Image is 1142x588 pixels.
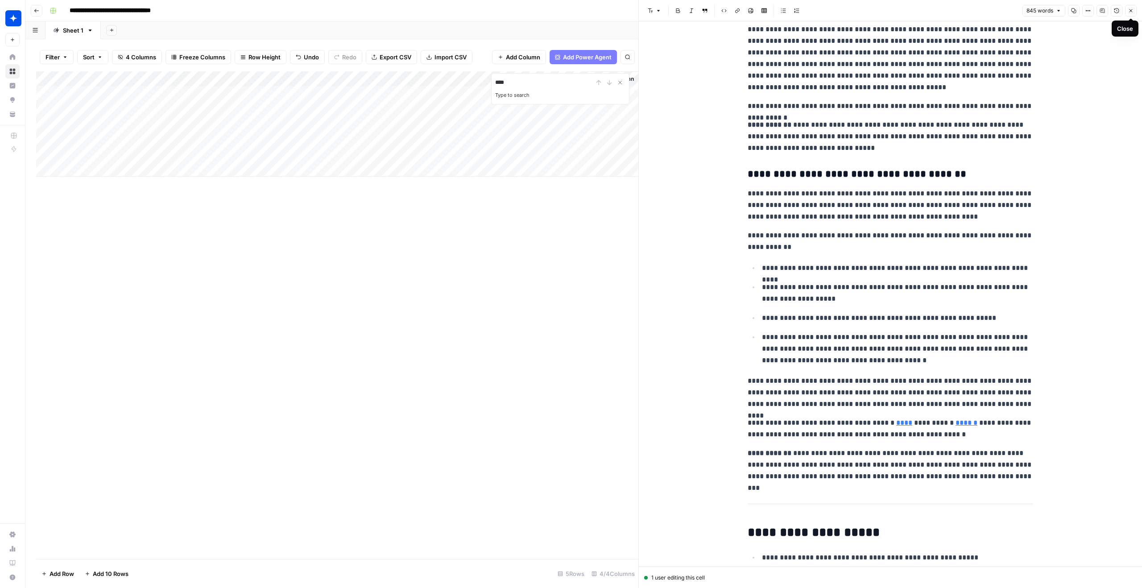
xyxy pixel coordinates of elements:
[328,50,362,64] button: Redo
[304,53,319,62] span: Undo
[588,567,638,581] div: 4/4 Columns
[93,569,128,578] span: Add 10 Rows
[550,50,617,64] button: Add Power Agent
[1022,5,1065,17] button: 845 words
[5,107,20,121] a: Your Data
[46,21,101,39] a: Sheet 1
[434,53,467,62] span: Import CSV
[179,53,225,62] span: Freeze Columns
[421,50,472,64] button: Import CSV
[112,50,162,64] button: 4 Columns
[40,50,74,64] button: Filter
[248,53,281,62] span: Row Height
[644,574,1137,582] div: 1 user editing this cell
[126,53,156,62] span: 4 Columns
[5,542,20,556] a: Usage
[615,77,625,88] button: Close Search
[5,556,20,570] a: Learning Hub
[5,570,20,584] button: Help + Support
[166,50,231,64] button: Freeze Columns
[77,50,108,64] button: Sort
[235,50,286,64] button: Row Height
[366,50,417,64] button: Export CSV
[5,7,20,29] button: Workspace: Wiz
[5,50,20,64] a: Home
[1117,24,1133,33] div: Close
[5,10,21,26] img: Wiz Logo
[50,569,74,578] span: Add Row
[342,53,356,62] span: Redo
[5,93,20,107] a: Opportunities
[506,53,540,62] span: Add Column
[5,79,20,93] a: Insights
[5,527,20,542] a: Settings
[554,567,588,581] div: 5 Rows
[79,567,134,581] button: Add 10 Rows
[63,26,83,35] div: Sheet 1
[495,92,530,98] label: Type to search
[563,53,612,62] span: Add Power Agent
[36,567,79,581] button: Add Row
[83,53,95,62] span: Sort
[290,50,325,64] button: Undo
[5,64,20,79] a: Browse
[492,50,546,64] button: Add Column
[1026,7,1053,15] span: 845 words
[46,53,60,62] span: Filter
[380,53,411,62] span: Export CSV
